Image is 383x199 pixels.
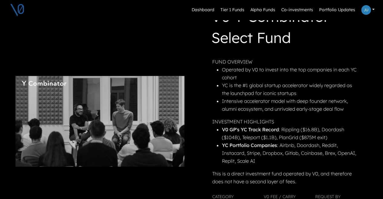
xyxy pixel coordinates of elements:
a: Dashboard [189,4,217,16]
li: : Airbnb, Doordash, Reddit, Instacard, Stripe, Dropbox, Gitlab, Coinbase, Brex, OpenAI, Replit, S... [222,141,359,165]
li: Operated by V0 to invest into the top companies in each YC cohort [222,66,359,81]
h1: V0 Y Combinator Select Fund [211,6,359,51]
img: yc.png [15,76,184,167]
p: FUND OVERVIEW [212,58,359,66]
strong: YC Portfolio Companies [222,142,277,148]
li: : Rippling ($16.8B), Doordash ($104B), Teleport ($1.1B), PlanGrid ($875M exit) [222,126,359,141]
p: This is a direct investment fund operated by V0, and therefore does not have a second layer of fees. [212,170,359,185]
li: YC is the #1 global startup accelerator widely regarded as the launchpad for iconic startups [222,81,359,97]
strong: V0 GP's YC Track Record [222,126,279,132]
li: Intensive accelerator model with deep founder network, alumni ecosystem, and unrivaled early-stag... [222,97,359,113]
p: INVESTMENT HIGHLIGHTS [212,118,359,126]
img: V0 logo [10,2,25,18]
a: Co-investments [279,4,315,16]
img: Profile [361,5,371,15]
a: Alpha Funds [248,4,278,16]
a: Portfolio Updates [317,4,358,16]
a: Tier 1 Funds [218,4,247,16]
img: Fund Logo [21,81,67,86]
